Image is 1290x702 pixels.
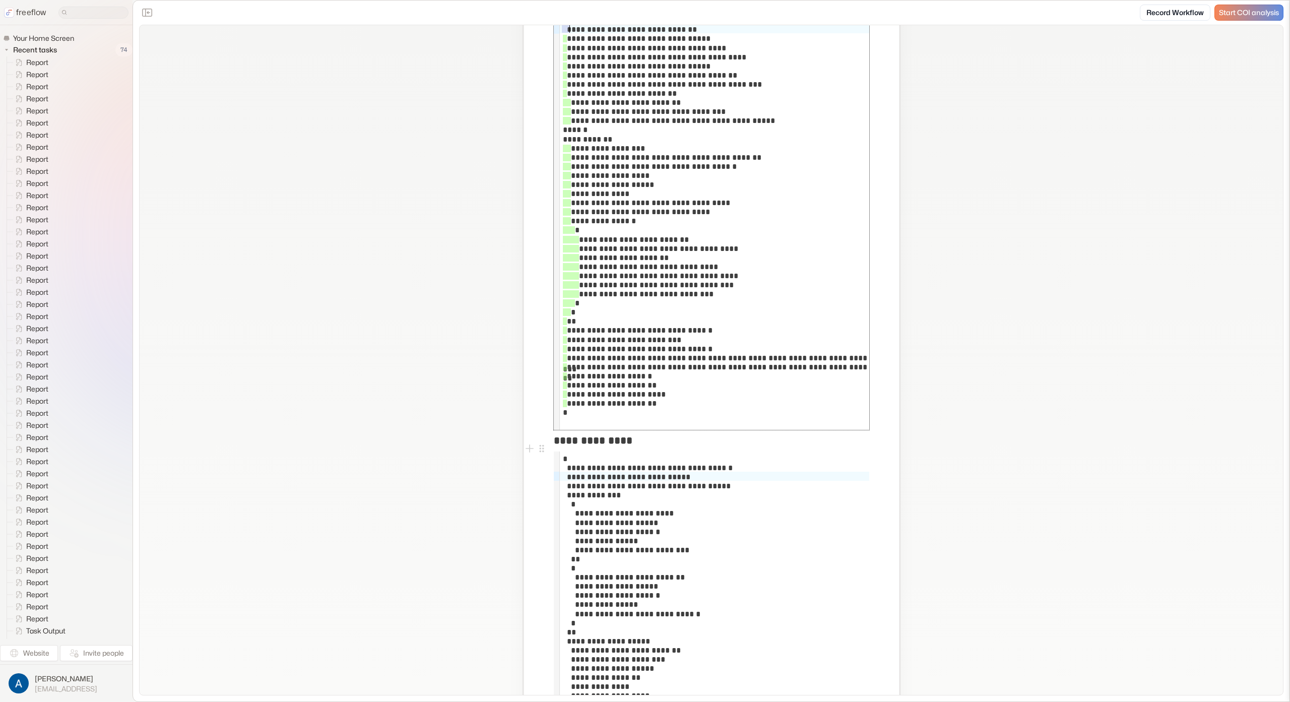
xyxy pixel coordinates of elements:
span: Report [24,263,51,273]
span: Report [24,311,51,322]
span: Report [24,94,51,104]
span: Report [24,203,51,213]
a: Report [7,117,52,129]
a: Report [7,552,52,564]
span: Report [24,396,51,406]
span: [EMAIL_ADDRESS] [35,684,97,693]
a: Report [7,577,52,589]
span: Report [24,178,51,188]
span: Report [24,541,51,551]
span: Report [24,529,51,539]
a: Report [7,589,52,601]
span: Start COI analysis [1219,9,1279,17]
button: Open block menu [536,442,548,455]
span: Report [24,57,51,68]
a: Report [7,214,52,226]
a: Report [7,480,52,492]
a: Report [7,56,52,69]
p: freeflow [16,7,46,19]
a: Report [7,419,52,431]
button: Recent tasks [3,44,61,56]
span: Report [24,553,51,563]
span: Report [24,590,51,600]
a: Report [7,359,52,371]
a: Report [7,456,52,468]
span: Report [24,190,51,201]
a: Report [7,298,52,310]
span: Report [24,118,51,128]
button: Add block [524,442,536,455]
a: Report [7,323,52,335]
a: Report [7,468,52,480]
a: Report [7,347,52,359]
a: Report [7,601,52,613]
a: Report [7,286,52,298]
button: Close the sidebar [139,5,155,21]
a: Report [7,395,52,407]
span: Report [24,469,51,479]
span: Report [24,336,51,346]
a: Task Output [7,625,70,637]
span: Report [24,239,51,249]
span: Report [24,517,51,527]
span: Report [24,287,51,297]
span: Report [24,82,51,92]
a: Report [7,226,52,238]
span: Your Home Screen [11,33,77,43]
a: Report [7,540,52,552]
a: Report [7,371,52,383]
span: Report [24,275,51,285]
a: Report [7,93,52,105]
span: [PERSON_NAME] [35,674,97,684]
span: Report [24,384,51,394]
a: Report [7,81,52,93]
span: Report [24,505,51,515]
a: Report [7,250,52,262]
a: Report [7,492,52,504]
span: Report [24,348,51,358]
a: Report [7,431,52,443]
span: Report [24,372,51,382]
span: Report [24,324,51,334]
span: Task Output [24,638,69,648]
span: Recent tasks [11,45,60,55]
span: Report [24,227,51,237]
span: Report [24,444,51,455]
a: Report [7,69,52,81]
span: Report [24,432,51,442]
a: Report [7,238,52,250]
a: Report [7,564,52,577]
a: Record Workflow [1140,5,1210,21]
a: Report [7,177,52,189]
a: Report [7,528,52,540]
span: 74 [115,43,133,56]
span: Report [24,142,51,152]
span: Report [24,215,51,225]
a: Report [7,407,52,419]
span: Report [24,602,51,612]
span: Report [24,251,51,261]
a: Report [7,165,52,177]
a: freeflow [4,7,46,19]
span: Report [24,578,51,588]
span: Report [24,360,51,370]
a: Report [7,105,52,117]
span: Report [24,493,51,503]
span: Report [24,614,51,624]
a: Task Output [7,637,70,649]
a: Report [7,335,52,347]
a: Report [7,153,52,165]
span: Report [24,70,51,80]
a: Report [7,516,52,528]
a: Your Home Screen [3,33,78,43]
span: Report [24,166,51,176]
span: Report [24,565,51,576]
a: Report [7,141,52,153]
span: Report [24,130,51,140]
a: Report [7,443,52,456]
a: Report [7,262,52,274]
a: Start COI analysis [1214,5,1283,21]
span: Report [24,420,51,430]
span: Report [24,457,51,467]
a: Report [7,129,52,141]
